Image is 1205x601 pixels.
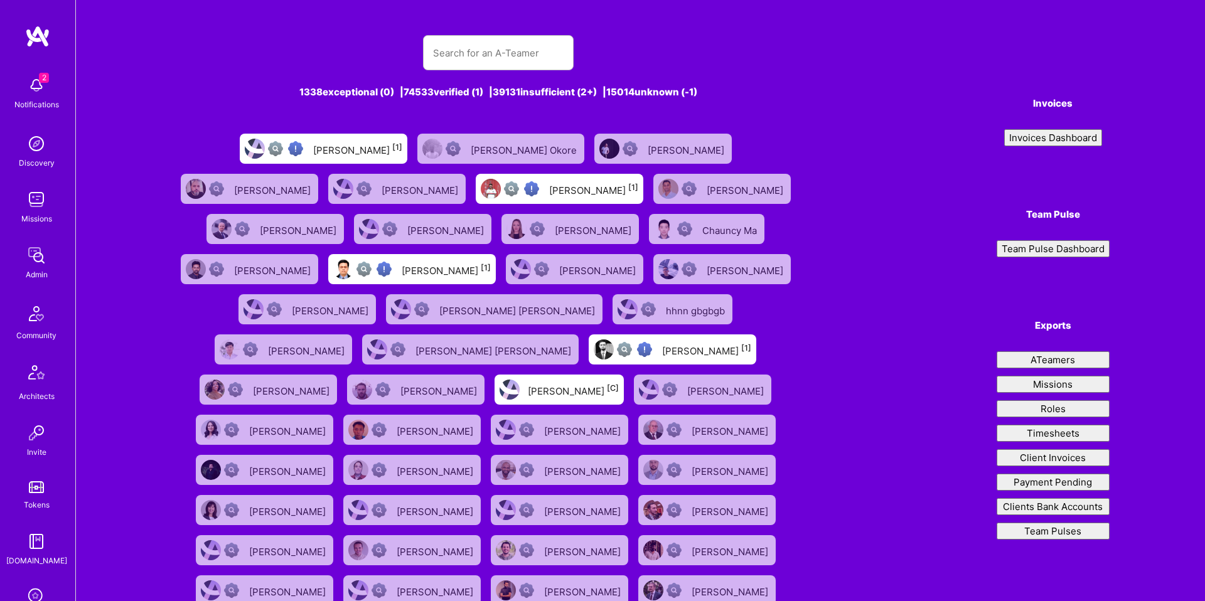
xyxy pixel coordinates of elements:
[544,542,623,558] div: [PERSON_NAME]
[687,381,766,398] div: [PERSON_NAME]
[530,221,545,237] img: Not Scrubbed
[707,181,786,197] div: [PERSON_NAME]
[201,460,221,480] img: User Avatar
[486,450,633,490] a: User AvatarNot Scrubbed[PERSON_NAME]
[549,181,638,197] div: [PERSON_NAME]
[381,289,608,329] a: User AvatarNot Scrubbed[PERSON_NAME] [PERSON_NAME]
[333,259,353,279] img: User Avatar
[648,141,727,157] div: [PERSON_NAME]
[997,320,1110,331] h4: Exports
[599,139,619,159] img: User Avatar
[496,580,516,600] img: User Avatar
[24,73,49,98] img: bell
[662,341,751,358] div: [PERSON_NAME]
[313,141,402,157] div: [PERSON_NAME]
[288,141,303,156] img: High Potential User
[24,529,49,554] img: guide book
[594,339,614,359] img: User Avatar
[414,302,429,317] img: Not Scrubbed
[496,500,516,520] img: User Avatar
[707,261,786,277] div: [PERSON_NAME]
[519,583,534,598] img: Not Scrubbed
[21,299,51,329] img: Community
[25,25,50,48] img: logo
[390,342,405,357] img: Not Scrubbed
[24,420,49,445] img: Invite
[224,543,239,558] img: Not Scrubbed
[209,262,224,277] img: Not Scrubbed
[21,359,51,390] img: Architects
[14,98,59,111] div: Notifications
[692,502,771,518] div: [PERSON_NAME]
[1004,129,1102,146] button: Invoices Dashboard
[6,554,67,567] div: [DOMAIN_NAME]
[667,583,682,598] img: Not Scrubbed
[201,209,349,249] a: User AvatarNot Scrubbed[PERSON_NAME]
[692,422,771,438] div: [PERSON_NAME]
[249,582,328,598] div: [PERSON_NAME]
[519,422,534,437] img: Not Scrubbed
[997,523,1110,540] button: Team Pulses
[544,422,623,438] div: [PERSON_NAME]
[338,450,486,490] a: User AvatarNot Scrubbed[PERSON_NAME]
[641,302,656,317] img: Not Scrubbed
[382,181,461,197] div: [PERSON_NAME]
[244,299,264,319] img: User Avatar
[220,339,240,359] img: User Avatar
[342,370,490,410] a: User AvatarNot Scrubbed[PERSON_NAME]
[643,420,663,440] img: User Avatar
[682,181,697,196] img: Not Scrubbed
[662,382,677,397] img: Not Scrubbed
[338,490,486,530] a: User AvatarNot Scrubbed[PERSON_NAME]
[524,181,539,196] img: High Potential User
[268,141,283,156] img: Not fully vetted
[618,299,638,319] img: User Avatar
[528,381,619,398] div: [PERSON_NAME]
[997,209,1110,220] h4: Team Pulse
[506,219,527,239] img: User Avatar
[643,540,663,560] img: User Avatar
[235,129,412,169] a: User AvatarNot fully vettedHigh Potential User[PERSON_NAME][1]
[348,460,368,480] img: User Avatar
[644,209,769,249] a: User AvatarNot ScrubbedChauncy Ma
[348,420,368,440] img: User Avatar
[997,98,1110,109] h4: Invoices
[372,422,387,437] img: Not Scrubbed
[249,462,328,478] div: [PERSON_NAME]
[623,141,638,156] img: Not Scrubbed
[201,500,221,520] img: User Avatar
[490,370,629,410] a: User Avatar[PERSON_NAME][C]
[367,339,387,359] img: User Avatar
[519,503,534,518] img: Not Scrubbed
[446,141,461,156] img: Not Scrubbed
[400,381,479,398] div: [PERSON_NAME]
[607,383,619,393] sup: [C]
[19,390,55,403] div: Architects
[667,462,682,477] img: Not Scrubbed
[407,221,486,237] div: [PERSON_NAME]
[496,540,516,560] img: User Avatar
[519,543,534,558] img: Not Scrubbed
[658,179,678,199] img: User Avatar
[292,301,371,317] div: [PERSON_NAME]
[201,580,221,600] img: User Avatar
[209,181,224,196] img: Not Scrubbed
[233,289,381,329] a: User AvatarNot Scrubbed[PERSON_NAME]
[617,342,632,357] img: Not fully vetted
[997,240,1110,257] a: Team Pulse Dashboard
[372,462,387,477] img: Not Scrubbed
[486,490,633,530] a: User AvatarNot Scrubbed[PERSON_NAME]
[666,301,727,317] div: hhnn gbgbgb
[391,299,411,319] img: User Avatar
[195,370,342,410] a: User AvatarNot Scrubbed[PERSON_NAME]
[372,583,387,598] img: Not Scrubbed
[201,540,221,560] img: User Avatar
[486,530,633,570] a: User AvatarNot Scrubbed[PERSON_NAME]
[544,582,623,598] div: [PERSON_NAME]
[511,259,531,279] img: User Avatar
[997,351,1110,368] button: ATeamers
[439,301,597,317] div: [PERSON_NAME] [PERSON_NAME]
[24,131,49,156] img: discovery
[633,530,781,570] a: User AvatarNot Scrubbed[PERSON_NAME]
[997,474,1110,491] button: Payment Pending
